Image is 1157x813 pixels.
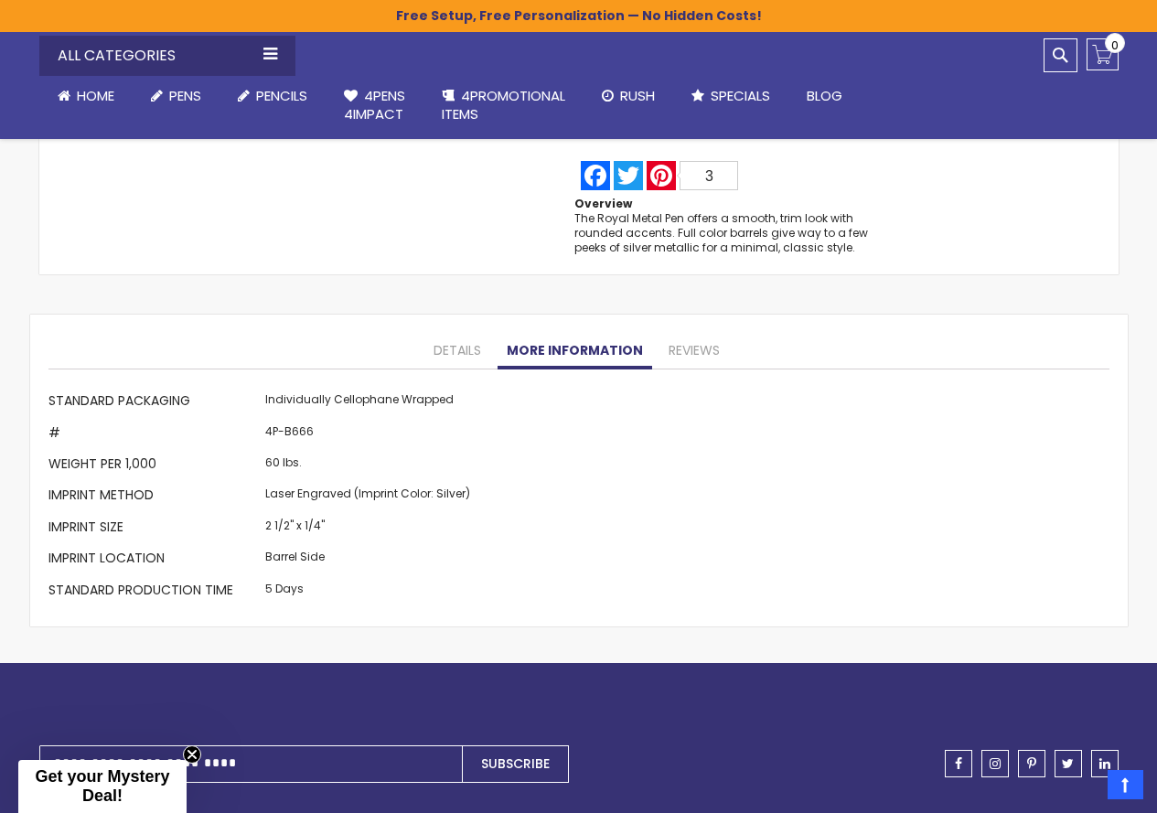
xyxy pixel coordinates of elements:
td: 60 lbs. [261,451,475,482]
a: Pencils [220,76,326,116]
a: Pens [133,76,220,116]
a: More Information [498,333,652,369]
a: 0 [1087,38,1119,70]
th: Standard Packaging [48,388,261,419]
span: 4Pens 4impact [344,86,405,123]
span: linkedin [1099,757,1110,770]
td: 4P-B666 [261,419,475,450]
a: 4PROMOTIONALITEMS [423,76,584,135]
a: Details [424,333,490,369]
th: Imprint Size [48,513,261,544]
span: Rush [620,86,655,105]
a: linkedin [1091,750,1119,777]
a: Twitter [612,161,645,190]
strong: Overview [574,196,632,211]
td: Barrel Side [261,545,475,576]
span: Pencils [256,86,307,105]
a: facebook [945,750,972,777]
span: facebook [955,757,962,770]
a: Pinterest3 [645,161,740,190]
th: Standard Production Time [48,576,261,607]
a: Top [1108,770,1143,799]
span: Home [77,86,114,105]
span: 3 [705,168,713,184]
a: Facebook [579,161,612,190]
td: Individually Cellophane Wrapped [261,388,475,419]
a: Rush [584,76,673,116]
span: instagram [990,757,1001,770]
a: 4Pens4impact [326,76,423,135]
td: Laser Engraved (Imprint Color: Silver) [261,482,475,513]
th: # [48,419,261,450]
span: Blog [807,86,842,105]
span: Get your Mystery Deal! [35,767,169,805]
button: Close teaser [183,745,201,764]
td: 2 1/2" x 1/4" [261,513,475,544]
td: 5 Days [261,576,475,607]
span: Subscribe [481,754,550,773]
span: 0 [1111,37,1119,54]
span: pinterest [1027,757,1036,770]
a: Specials [673,76,788,116]
th: Imprint Location [48,545,261,576]
a: Blog [788,76,861,116]
div: Get your Mystery Deal!Close teaser [18,760,187,813]
span: Specials [711,86,770,105]
span: Pens [169,86,201,105]
div: All Categories [39,36,295,76]
a: Reviews [659,333,729,369]
button: Subscribe [462,745,569,783]
a: pinterest [1018,750,1045,777]
span: twitter [1062,757,1074,770]
div: The Royal Metal Pen offers a smooth, trim look with rounded accents. Full color barrels give way ... [574,211,878,256]
span: 4PROMOTIONAL ITEMS [442,86,565,123]
th: Imprint Method [48,482,261,513]
a: Home [39,76,133,116]
th: Weight per 1,000 [48,451,261,482]
a: twitter [1055,750,1082,777]
a: instagram [981,750,1009,777]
